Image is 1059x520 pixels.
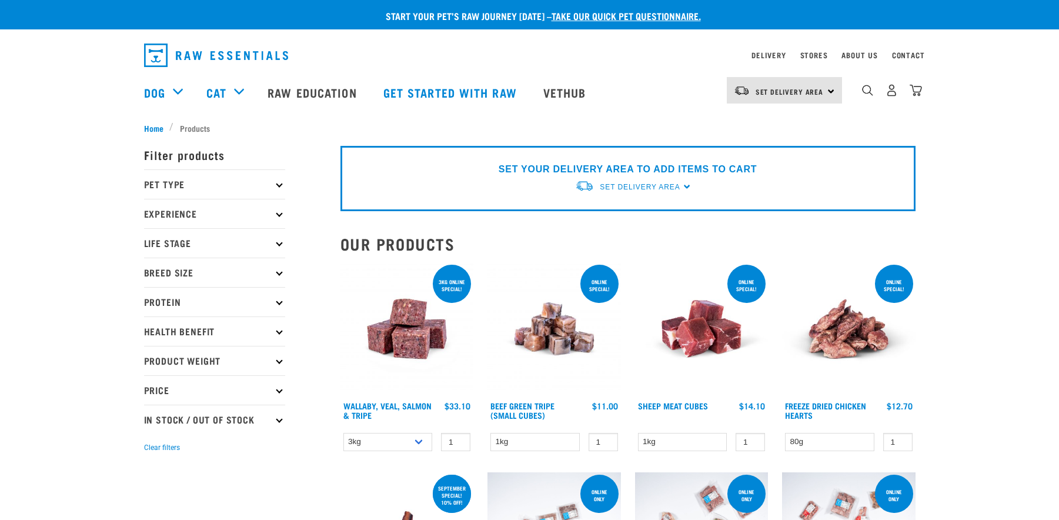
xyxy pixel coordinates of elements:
[589,433,618,451] input: 1
[144,228,285,258] p: Life Stage
[638,404,708,408] a: Sheep Meat Cubes
[144,140,285,169] p: Filter products
[445,401,470,411] div: $33.10
[736,433,765,451] input: 1
[580,483,619,508] div: ONLINE ONLY
[490,404,554,417] a: Beef Green Tripe (Small Cubes)
[499,162,757,176] p: SET YOUR DELIVERY AREA TO ADD ITEMS TO CART
[580,273,619,298] div: ONLINE SPECIAL!
[144,169,285,199] p: Pet Type
[372,69,532,116] a: Get started with Raw
[144,258,285,287] p: Breed Size
[910,84,922,96] img: home-icon@2x.png
[441,433,470,451] input: 1
[875,273,913,298] div: ONLINE SPECIAL!
[144,287,285,316] p: Protein
[144,84,165,101] a: Dog
[756,89,824,94] span: Set Delivery Area
[635,262,769,396] img: Sheep Meat
[887,401,913,411] div: $12.70
[782,262,916,396] img: FD Chicken Hearts
[883,433,913,451] input: 1
[144,122,170,134] a: Home
[135,39,925,72] nav: dropdown navigation
[144,199,285,228] p: Experience
[144,346,285,375] p: Product Weight
[144,442,180,453] button: Clear filters
[892,53,925,57] a: Contact
[552,13,701,18] a: take our quick pet questionnaire.
[575,180,594,192] img: van-moving.png
[600,183,680,191] span: Set Delivery Area
[144,122,163,134] span: Home
[532,69,601,116] a: Vethub
[144,122,916,134] nav: breadcrumbs
[875,483,913,508] div: Online Only
[340,262,474,396] img: Wallaby Veal Salmon Tripe 1642
[739,401,765,411] div: $14.10
[785,404,866,417] a: Freeze Dried Chicken Hearts
[433,273,471,298] div: 3kg online special!
[592,401,618,411] div: $11.00
[800,53,828,57] a: Stores
[433,479,471,511] div: September special! 10% off!
[487,262,621,396] img: Beef Tripe Bites 1634
[206,84,226,101] a: Cat
[727,273,766,298] div: ONLINE SPECIAL!
[340,235,916,253] h2: Our Products
[734,85,750,96] img: van-moving.png
[751,53,786,57] a: Delivery
[727,483,766,508] div: Online Only
[144,44,288,67] img: Raw Essentials Logo
[144,405,285,434] p: In Stock / Out Of Stock
[144,316,285,346] p: Health Benefit
[886,84,898,96] img: user.png
[144,375,285,405] p: Price
[841,53,877,57] a: About Us
[343,404,432,417] a: Wallaby, Veal, Salmon & Tripe
[256,69,371,116] a: Raw Education
[862,85,873,96] img: home-icon-1@2x.png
